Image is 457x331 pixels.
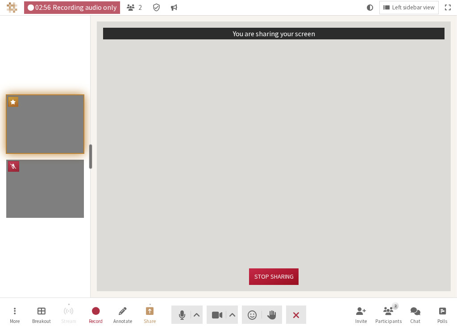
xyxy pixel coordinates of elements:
[110,303,135,327] button: Start annotating shared screen
[2,303,27,327] button: Open menu
[89,144,92,169] div: resize
[410,318,420,324] span: Chat
[403,303,428,327] button: Open chat
[7,2,17,13] img: Iotum
[376,303,401,327] button: Open participant list
[123,1,145,14] button: Open participant list
[29,303,54,327] button: Manage Breakout Rooms
[349,303,374,327] button: Invite participants (⌘+Shift+I)
[207,306,238,324] button: Stop video (⌘+Shift+V)
[249,268,298,285] button: Stop sharing
[32,318,51,324] span: Breakout
[392,302,399,309] div: 2
[167,1,181,14] button: Conversation
[56,303,81,327] button: Unable to start streaming without first stopping recording
[144,318,156,324] span: Share
[53,4,116,11] span: Recording audio only
[10,318,20,324] span: More
[171,306,203,324] button: Mute (⌘+Shift+A)
[91,15,457,297] section: Participant
[392,4,435,11] span: Left sidebar view
[113,318,132,324] span: Annotate
[430,303,455,327] button: Open poll
[262,306,282,324] button: Raise hand
[138,4,142,11] span: 2
[441,1,454,14] button: Fullscreen
[380,1,438,14] button: Change layout
[137,303,162,327] button: Stop sharing screen
[61,318,76,324] span: Stream
[226,306,237,324] button: Video setting
[233,28,315,39] p: You are sharing your screen
[375,318,402,324] span: Participants
[363,1,377,14] button: Using system theme
[286,306,306,324] button: End or leave meeting
[149,1,164,14] div: Meeting details Encryption enabled
[437,318,447,324] span: Polls
[355,318,367,324] span: Invite
[191,306,202,324] button: Audio settings
[242,306,262,324] button: Send a reaction
[35,4,51,11] span: 02:56
[89,318,103,324] span: Record
[24,1,120,14] div: Audio only
[83,303,108,327] button: Stop recording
